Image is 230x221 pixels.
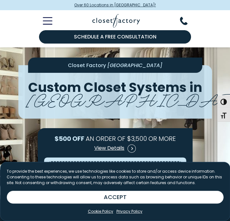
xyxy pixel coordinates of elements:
[35,17,52,25] button: Toggle Mobile Menu
[39,30,191,44] a: Schedule a Free Consultation
[7,191,223,204] button: ACCEPT
[96,161,135,171] span: SAVE $500
[28,79,202,97] span: Custom Closet Systems in
[7,169,223,186] p: To provide the best experiences, we use technologies like cookies to store and/or access device i...
[94,142,136,155] a: View Details
[55,134,84,143] span: $500 OFF
[86,134,176,143] span: AN ORDER OF $3,500 OR MORE
[217,108,230,122] button: Toggle Font size
[180,17,195,25] button: Phone Number
[107,62,162,69] span: [GEOGRAPHIC_DATA]
[116,209,142,214] a: Privacy Policy
[68,62,106,69] span: Closet Factory
[94,144,124,152] span: View Details
[92,14,140,28] img: Closet Factory Logo
[217,95,230,108] button: Toggle High Contrast
[88,209,113,214] a: Cookie Policy
[74,2,156,8] span: Over 60 Locations in [GEOGRAPHIC_DATA]!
